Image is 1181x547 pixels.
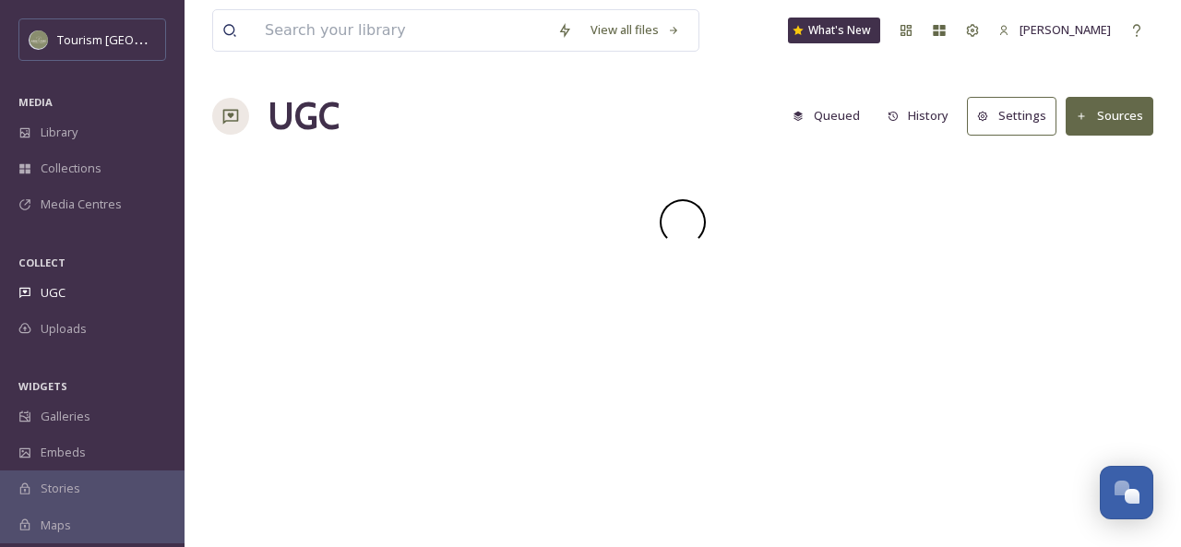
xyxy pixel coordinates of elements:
[57,30,222,48] span: Tourism [GEOGRAPHIC_DATA]
[41,320,87,338] span: Uploads
[18,256,66,269] span: COLLECT
[989,12,1120,48] a: [PERSON_NAME]
[41,408,90,425] span: Galleries
[41,284,66,302] span: UGC
[783,98,869,134] button: Queued
[41,480,80,497] span: Stories
[41,444,86,461] span: Embeds
[878,98,959,134] button: History
[41,124,78,141] span: Library
[41,160,101,177] span: Collections
[41,517,71,534] span: Maps
[783,98,878,134] a: Queued
[581,12,689,48] a: View all files
[41,196,122,213] span: Media Centres
[18,95,53,109] span: MEDIA
[788,18,880,43] a: What's New
[268,89,340,144] a: UGC
[1100,466,1153,519] button: Open Chat
[1066,97,1153,135] button: Sources
[30,30,48,49] img: Abbotsford_Snapsea.png
[256,10,548,51] input: Search your library
[967,97,1056,135] button: Settings
[1020,21,1111,38] span: [PERSON_NAME]
[967,97,1066,135] a: Settings
[878,98,968,134] a: History
[18,379,67,393] span: WIDGETS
